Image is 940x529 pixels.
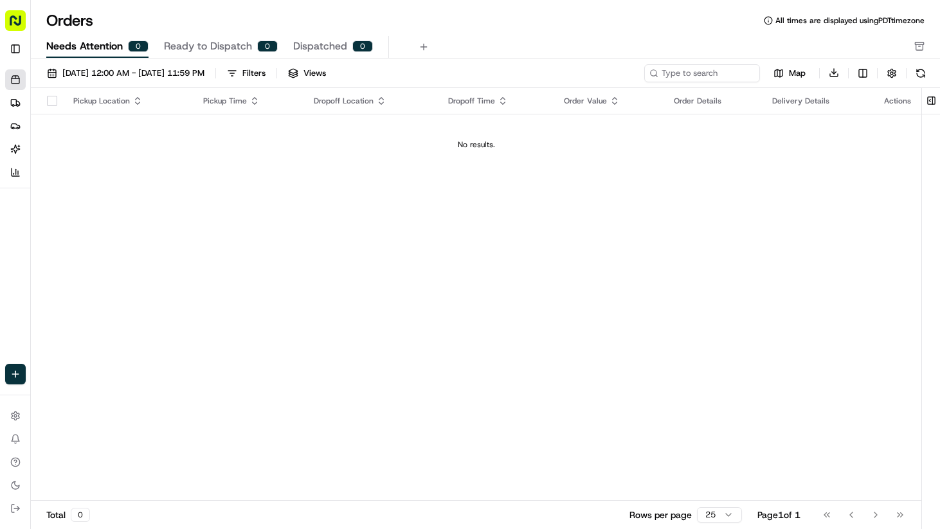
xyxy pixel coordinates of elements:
div: 📗 [13,188,23,198]
span: [DATE] 12:00 AM - [DATE] 11:59 PM [62,67,204,79]
div: Order Details [674,96,752,106]
div: Pickup Time [203,96,294,106]
button: Views [282,64,332,82]
div: 0 [71,508,90,522]
button: Map [765,66,814,81]
span: Map [789,67,806,79]
input: Type to search [644,64,760,82]
a: 📗Knowledge Base [8,181,104,204]
a: Powered byPylon [91,217,156,228]
h1: Orders [46,10,93,31]
span: Knowledge Base [26,186,98,199]
button: Filters [221,64,271,82]
span: Pylon [128,218,156,228]
p: Welcome 👋 [13,51,234,72]
button: Start new chat [219,127,234,142]
span: Needs Attention [46,39,123,54]
div: Delivery Details [772,96,863,106]
button: [DATE] 12:00 AM - [DATE] 11:59 PM [41,64,210,82]
div: 0 [257,40,278,52]
img: 1736555255976-a54dd68f-1ca7-489b-9aae-adbdc363a1c4 [13,123,36,146]
div: Page 1 of 1 [757,508,800,521]
span: API Documentation [122,186,206,199]
input: Clear [33,83,212,96]
div: Pickup Location [73,96,183,106]
div: Actions [884,96,911,106]
div: Start new chat [44,123,211,136]
div: 0 [128,40,149,52]
div: 💻 [109,188,119,198]
span: Views [303,67,326,79]
div: No results. [36,139,916,150]
button: Refresh [912,64,930,82]
div: Dropoff Time [448,96,543,106]
div: We're available if you need us! [44,136,163,146]
div: Filters [242,67,266,79]
span: All times are displayed using PDT timezone [775,15,925,26]
div: 0 [352,40,373,52]
div: Order Value [564,96,653,106]
a: 💻API Documentation [104,181,212,204]
div: Total [46,508,90,522]
p: Rows per page [629,508,692,521]
img: Nash [13,13,39,39]
span: Dispatched [293,39,347,54]
div: Dropoff Location [314,96,428,106]
span: Ready to Dispatch [164,39,252,54]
